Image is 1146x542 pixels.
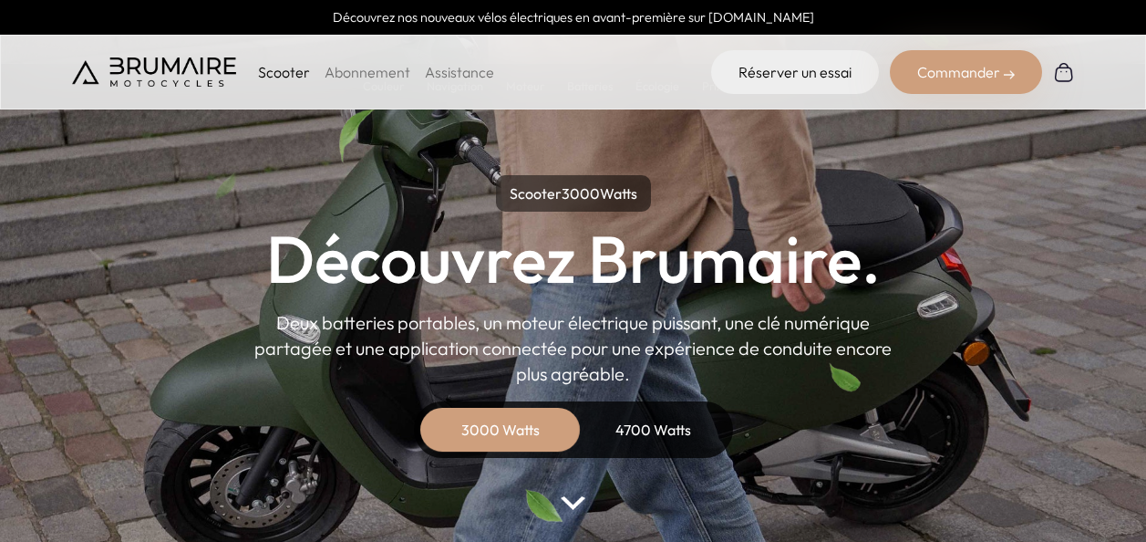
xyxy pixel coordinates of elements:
div: 4700 Watts [581,408,727,452]
span: 3000 [562,184,600,203]
div: 3000 Watts [428,408,573,452]
a: Réserver un essai [711,50,879,94]
div: Commander [890,50,1042,94]
img: arrow-bottom.png [561,496,584,510]
img: Panier [1053,61,1075,83]
p: Scooter Watts [496,175,651,212]
p: Deux batteries portables, un moteur électrique puissant, une clé numérique partagée et une applic... [254,310,893,387]
img: Brumaire Motocycles [72,57,236,87]
h1: Découvrez Brumaire. [266,226,881,292]
a: Abonnement [325,63,410,81]
img: right-arrow-2.png [1004,69,1015,80]
p: Scooter [258,61,310,83]
a: Assistance [425,63,494,81]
